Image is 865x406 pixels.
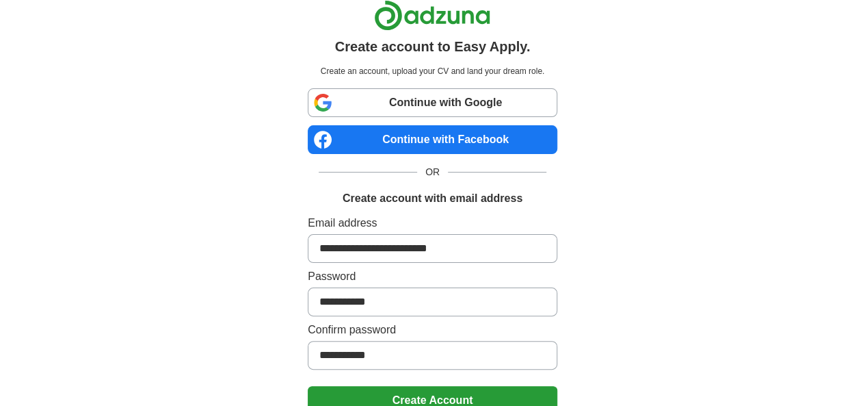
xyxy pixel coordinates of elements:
p: Create an account, upload your CV and land your dream role. [310,65,555,77]
a: Continue with Google [308,88,557,117]
span: OR [417,165,448,179]
a: Continue with Facebook [308,125,557,154]
label: Email address [308,215,557,231]
label: Password [308,268,557,285]
label: Confirm password [308,322,557,338]
h1: Create account to Easy Apply. [335,36,531,57]
h1: Create account with email address [343,190,522,207]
